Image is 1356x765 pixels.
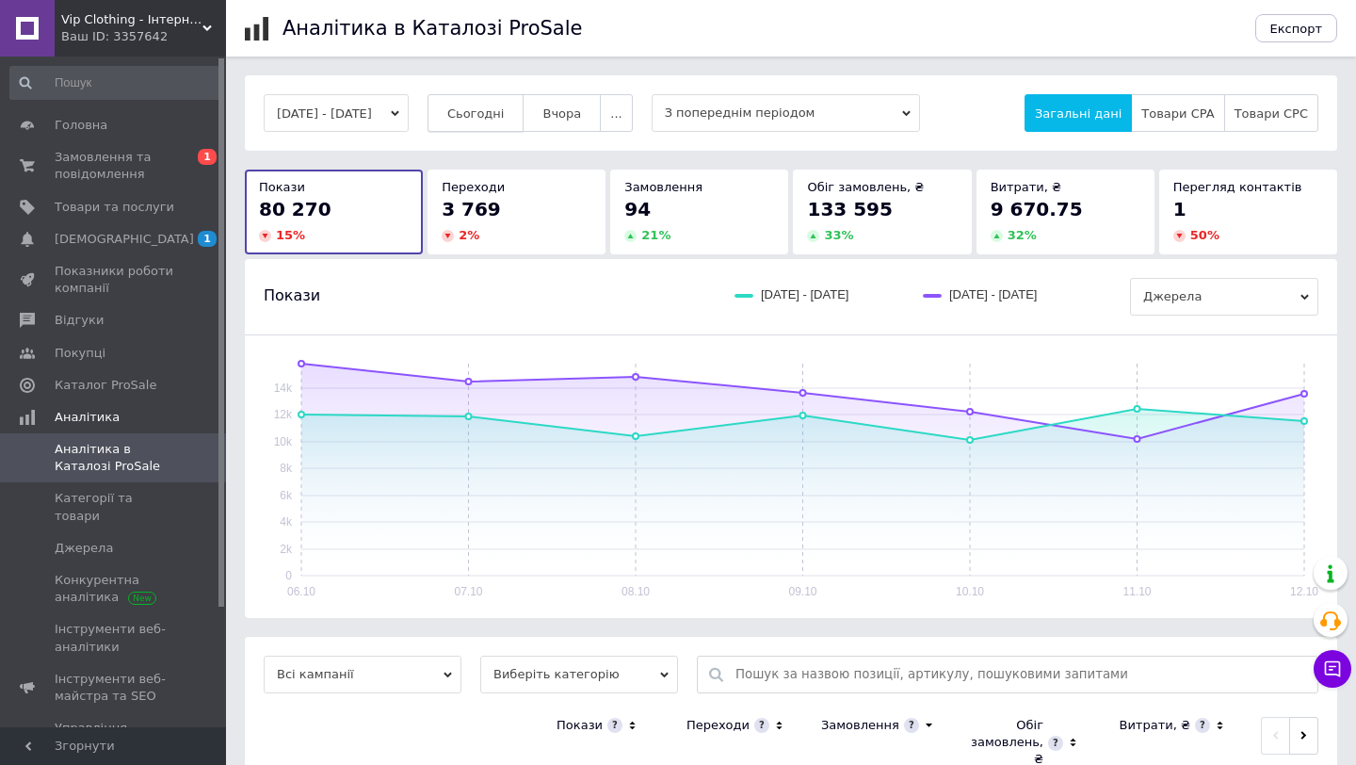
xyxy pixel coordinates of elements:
[1255,14,1338,42] button: Експорт
[264,656,461,693] span: Всі кампанії
[788,585,816,598] text: 09.10
[610,106,621,121] span: ...
[1119,717,1190,734] div: Витрати, ₴
[1190,228,1219,242] span: 50 %
[264,285,320,306] span: Покази
[956,585,984,598] text: 10.10
[274,382,293,395] text: 14k
[557,717,603,734] div: Покази
[280,515,293,529] text: 4k
[55,149,174,183] span: Замовлення та повідомлення
[1035,106,1122,121] span: Загальні дані
[55,720,174,754] span: Управління сайтом
[264,94,409,132] button: [DATE] - [DATE]
[1130,278,1318,316] span: Джерела
[624,180,702,194] span: Замовлення
[1141,106,1214,121] span: Товари CPA
[821,717,899,734] div: Замовлення
[442,180,505,194] span: Переходи
[9,66,222,100] input: Пошук
[542,106,581,121] span: Вчора
[523,94,601,132] button: Вчора
[55,377,156,394] span: Каталог ProSale
[447,106,505,121] span: Сьогодні
[991,198,1083,220] span: 9 670.75
[686,717,750,734] div: Переходи
[259,198,331,220] span: 80 270
[1314,650,1351,688] button: Чат з покупцем
[198,149,217,165] span: 1
[480,656,678,693] span: Виберіть категорію
[652,94,920,132] span: З попереднім періодом
[1173,180,1302,194] span: Перегляд контактів
[285,569,292,582] text: 0
[1270,22,1323,36] span: Експорт
[55,572,174,606] span: Конкурентна аналітика
[459,228,479,242] span: 2 %
[1224,94,1318,132] button: Товари CPC
[55,231,194,248] span: [DEMOGRAPHIC_DATA]
[280,462,293,475] text: 8k
[641,228,670,242] span: 21 %
[1173,198,1186,220] span: 1
[276,228,305,242] span: 15 %
[55,263,174,297] span: Показники роботи компанії
[259,180,305,194] span: Покази
[287,585,315,598] text: 06.10
[198,231,217,247] span: 1
[624,198,651,220] span: 94
[55,621,174,655] span: Інструменти веб-аналітики
[1131,94,1224,132] button: Товари CPA
[735,657,1308,692] input: Пошук за назвою позиції, артикулу, пошуковими запитами
[807,198,892,220] span: 133 595
[442,198,501,220] span: 3 769
[428,94,525,132] button: Сьогодні
[454,585,482,598] text: 07.10
[55,490,174,524] span: Категорії та товари
[280,489,293,502] text: 6k
[621,585,650,598] text: 08.10
[282,17,582,40] h1: Аналітика в Каталозі ProSale
[55,671,174,705] span: Інструменти веб-майстра та SEO
[55,540,113,557] span: Джерела
[807,180,924,194] span: Обіг замовлень, ₴
[1290,585,1318,598] text: 12.10
[1025,94,1132,132] button: Загальні дані
[1008,228,1037,242] span: 32 %
[55,409,120,426] span: Аналітика
[55,199,174,216] span: Товари та послуги
[280,543,293,556] text: 2k
[274,435,293,448] text: 10k
[824,228,853,242] span: 33 %
[274,408,293,421] text: 12k
[1122,585,1151,598] text: 11.10
[55,117,107,134] span: Головна
[61,11,202,28] span: Vip Clothing - Інтернет магазин брендового одягу
[600,94,632,132] button: ...
[55,312,104,329] span: Відгуки
[55,345,105,362] span: Покупці
[61,28,226,45] div: Ваш ID: 3357642
[55,441,174,475] span: Аналітика в Каталозі ProSale
[991,180,1062,194] span: Витрати, ₴
[1235,106,1308,121] span: Товари CPC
